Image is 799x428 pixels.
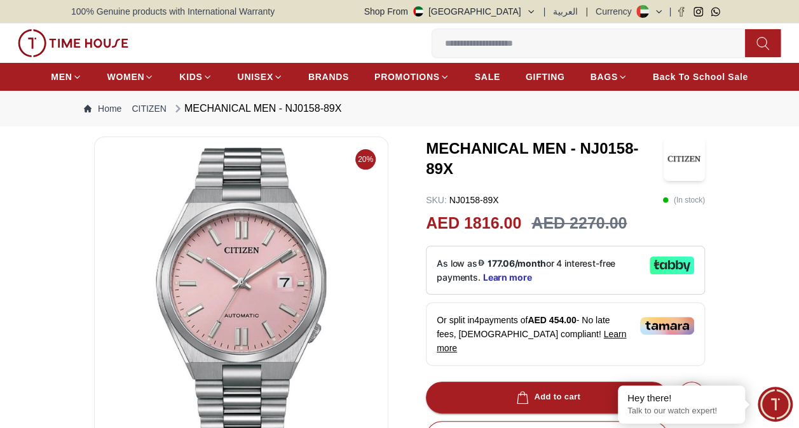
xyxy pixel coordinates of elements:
a: SALE [475,65,500,88]
span: SALE [475,70,500,83]
span: | [669,5,671,18]
p: ( In stock ) [662,194,705,206]
span: Back To School Sale [653,70,748,83]
h3: MECHANICAL MEN - NJ0158-89X [426,138,664,179]
div: Add to cart [514,390,580,405]
span: Learn more [437,329,626,353]
h3: AED 2270.00 [531,211,627,236]
button: Add to cart [426,382,668,413]
a: BAGS [590,65,627,88]
a: Facebook [676,7,686,17]
span: BRANDS [308,70,349,83]
img: ... [18,29,128,57]
span: 20% [355,149,376,170]
span: GIFTING [526,70,565,83]
button: العربية [553,5,578,18]
div: Currency [596,5,637,18]
img: Tamara [640,317,694,335]
span: UNISEX [238,70,273,83]
div: Chat Widget [758,387,793,422]
button: Shop From[GEOGRAPHIC_DATA] [364,5,536,18]
a: CITIZEN [132,102,166,115]
div: Hey there! [627,392,735,405]
img: MECHANICAL MEN - NJ0158-89X [664,137,705,181]
a: Instagram [693,7,703,17]
a: Whatsapp [711,7,720,17]
a: UNISEX [238,65,283,88]
img: United Arab Emirates [413,6,423,17]
a: Home [84,102,121,115]
span: AED 454.00 [528,315,576,325]
span: | [585,5,588,18]
div: MECHANICAL MEN - NJ0158-89X [172,101,341,116]
a: PROMOTIONS [374,65,449,88]
a: WOMEN [107,65,154,88]
span: MEN [51,70,72,83]
div: Or split in 4 payments of - No late fees, [DEMOGRAPHIC_DATA] compliant! [426,302,705,366]
a: Back To School Sale [653,65,748,88]
h2: AED 1816.00 [426,211,521,236]
a: MEN [51,65,81,88]
span: PROMOTIONS [374,70,440,83]
span: WOMEN [107,70,145,83]
p: NJ0158-89X [426,194,498,206]
span: 100% Genuine products with International Warranty [71,5,275,18]
p: Talk to our watch expert! [627,406,735,417]
span: BAGS [590,70,617,83]
span: KIDS [179,70,202,83]
span: SKU : [426,195,447,205]
nav: Breadcrumb [71,91,728,126]
a: KIDS [179,65,212,88]
a: GIFTING [526,65,565,88]
a: BRANDS [308,65,349,88]
span: | [543,5,546,18]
